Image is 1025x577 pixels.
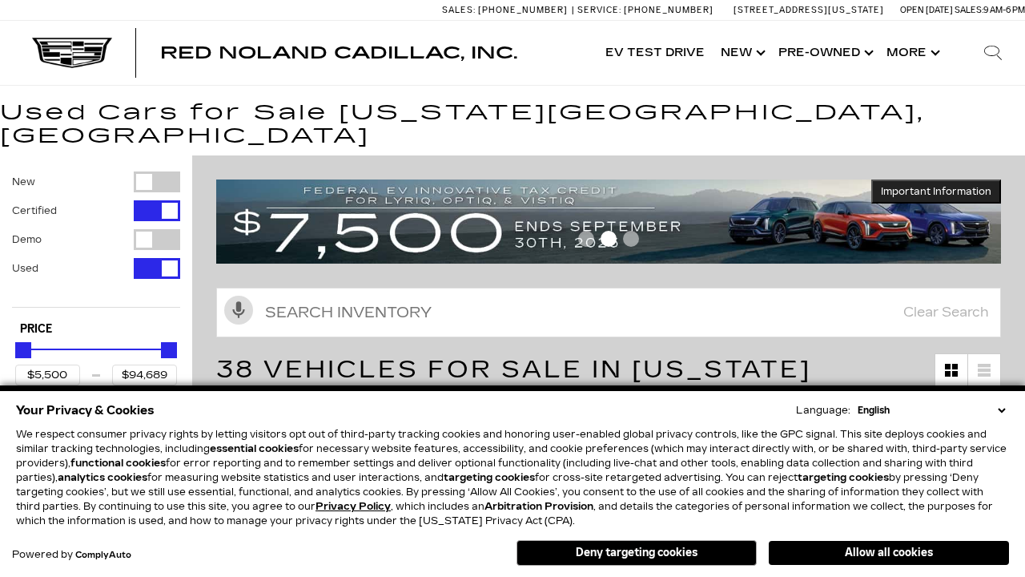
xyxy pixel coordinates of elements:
span: Go to slide 2 [601,231,617,247]
strong: essential cookies [210,443,299,454]
a: ComplyAuto [75,551,131,560]
div: Maximum Price [161,342,177,358]
span: Sales: [955,5,983,15]
button: Deny targeting cookies [517,540,757,566]
select: Language Select [854,403,1009,418]
input: Minimum [15,365,80,385]
span: Open [DATE] [900,5,953,15]
span: [PHONE_NUMBER] [478,5,568,15]
label: Used [12,260,38,276]
a: Pre-Owned [770,21,878,85]
span: Go to slide 1 [578,231,594,247]
img: vrp-tax-ending-august-version [216,180,1001,264]
label: New [12,174,35,190]
button: Allow all cookies [769,541,1009,565]
a: [STREET_ADDRESS][US_STATE] [734,5,884,15]
strong: targeting cookies [444,472,535,483]
div: Price [15,337,177,385]
span: 38 Vehicles for Sale in [US_STATE][GEOGRAPHIC_DATA], [GEOGRAPHIC_DATA] [216,355,882,416]
div: Minimum Price [15,342,31,358]
a: Red Noland Cadillac, Inc. [160,45,517,61]
a: New [713,21,770,85]
button: More [878,21,945,85]
label: Certified [12,203,57,219]
strong: Arbitration Provision [484,501,593,512]
input: Search Inventory [216,288,1001,337]
div: Language: [796,406,850,415]
img: Cadillac Dark Logo with Cadillac White Text [32,38,112,68]
span: 9 AM-6 PM [983,5,1025,15]
input: Maximum [112,365,177,385]
span: Your Privacy & Cookies [16,399,155,422]
a: Service: [PHONE_NUMBER] [572,6,717,14]
strong: targeting cookies [798,472,889,483]
p: We respect consumer privacy rights by letting visitors opt out of third-party tracking cookies an... [16,427,1009,528]
div: Filter by Vehicle Type [12,171,180,307]
strong: analytics cookies [58,472,147,483]
span: Sales: [442,5,476,15]
span: Red Noland Cadillac, Inc. [160,43,517,63]
h5: Price [20,322,172,337]
div: Powered by [12,550,131,560]
label: Demo [12,232,42,248]
span: Important Information [881,185,991,198]
a: Sales: [PHONE_NUMBER] [442,6,572,14]
span: Service: [577,5,621,15]
a: Privacy Policy [316,501,391,512]
span: Go to slide 3 [623,231,639,247]
svg: Click to toggle on voice search [224,296,253,325]
a: EV Test Drive [597,21,713,85]
strong: functional cookies [70,458,166,469]
span: [PHONE_NUMBER] [624,5,713,15]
